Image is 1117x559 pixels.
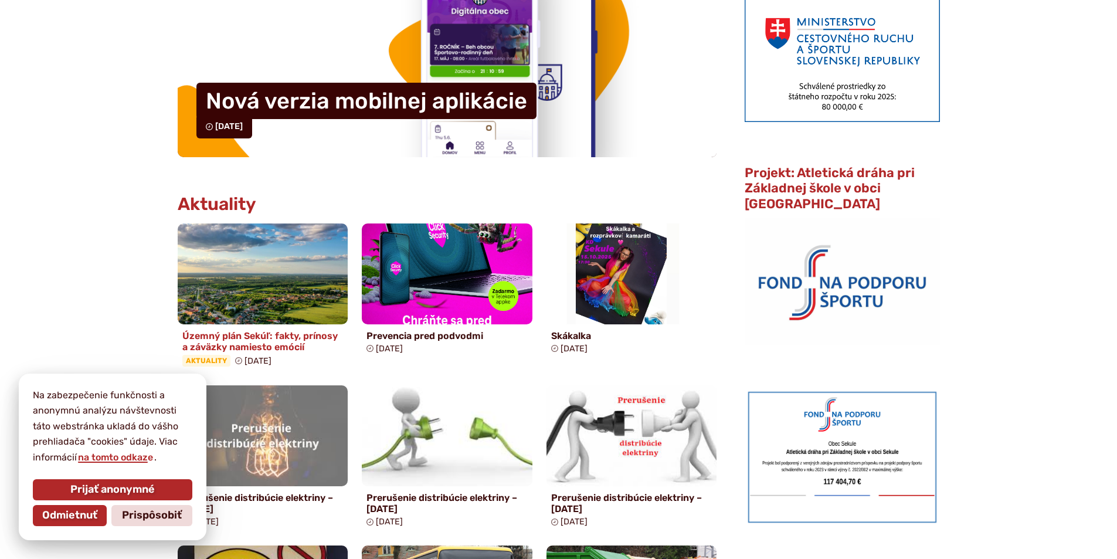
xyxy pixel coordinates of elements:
[122,509,182,522] span: Prispôsobiť
[33,505,107,526] button: Odmietnuť
[178,195,256,214] h3: Aktuality
[561,517,588,527] span: [DATE]
[178,385,348,531] a: Prerušenie distribúcie elektriny – [DATE] [DATE]
[42,509,97,522] span: Odmietnuť
[77,452,154,463] a: na tomto odkaze
[745,388,939,526] img: draha.png
[362,385,532,531] a: Prerušenie distribúcie elektriny – [DATE] [DATE]
[561,344,588,354] span: [DATE]
[551,330,712,341] h4: Skákalka
[33,479,192,500] button: Prijať anonymné
[366,492,528,514] h4: Prerušenie distribúcie elektriny – [DATE]
[111,505,192,526] button: Prispôsobiť
[546,385,717,531] a: Prerušenie distribúcie elektriny – [DATE] [DATE]
[546,223,717,358] a: Skákalka [DATE]
[551,492,712,514] h4: Prerušenie distribúcie elektriny – [DATE]
[182,330,344,353] h4: Územný plán Sekúľ: fakty, prínosy a záväzky namiesto emócií
[745,165,915,212] span: Projekt: Atletická dráha pri Základnej škole v obci [GEOGRAPHIC_DATA]
[215,121,243,131] span: [DATE]
[182,355,230,367] span: Aktuality
[376,344,403,354] span: [DATE]
[33,388,192,465] p: Na zabezpečenie funkčnosti a anonymnú analýzu návštevnosti táto webstránka ukladá do vášho prehli...
[745,218,939,345] img: logo_fnps.png
[245,356,271,366] span: [DATE]
[362,223,532,358] a: Prevencia pred podvodmi [DATE]
[366,330,528,341] h4: Prevencia pred podvodmi
[376,517,403,527] span: [DATE]
[182,492,344,514] h4: Prerušenie distribúcie elektriny – [DATE]
[178,223,348,371] a: Územný plán Sekúľ: fakty, prínosy a záväzky namiesto emócií Aktuality [DATE]
[196,83,537,119] h4: Nová verzia mobilnej aplikácie
[70,483,155,496] span: Prijať anonymné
